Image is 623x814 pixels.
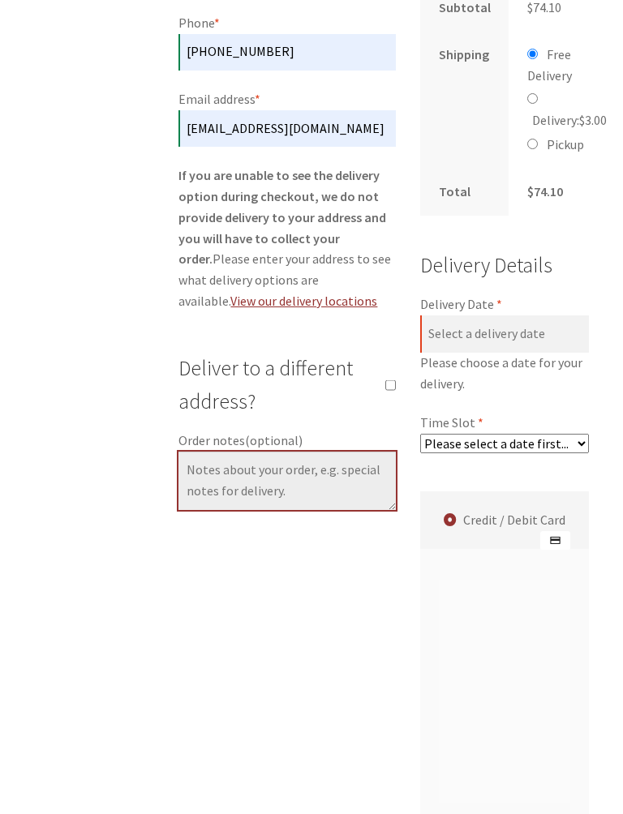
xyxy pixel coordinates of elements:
[579,112,585,128] span: $
[527,183,563,199] bdi: 74.10
[420,249,589,283] h3: Delivery Details
[436,589,568,792] iframe: Secure payment input frame
[178,431,396,452] label: Order notes
[532,112,607,128] label: Delivery:
[420,353,589,395] span: Please choose a date for your delivery.
[385,380,396,391] input: Deliver to a different address?
[178,167,386,268] strong: If you are unable to see the delivery option during checkout, we do not provide delivery to your ...
[527,46,572,84] label: Free Delivery
[178,89,396,110] label: Email address
[425,491,589,549] label: Credit / Debit Card
[420,169,509,216] th: Total
[527,183,534,199] span: $
[178,355,353,415] span: Deliver to a different address?
[178,13,396,34] label: Phone
[579,112,607,128] bdi: 3.00
[245,432,303,448] span: (optional)
[547,136,584,152] label: Pickup
[540,531,570,551] img: Credit / Debit Card
[420,32,509,169] th: Shipping
[178,165,396,312] p: Please enter your address to see what delivery options are available.
[420,294,589,315] label: Delivery Date
[230,293,377,309] a: View our delivery locations
[420,315,589,353] input: Select a delivery date
[420,413,589,434] label: Time Slot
